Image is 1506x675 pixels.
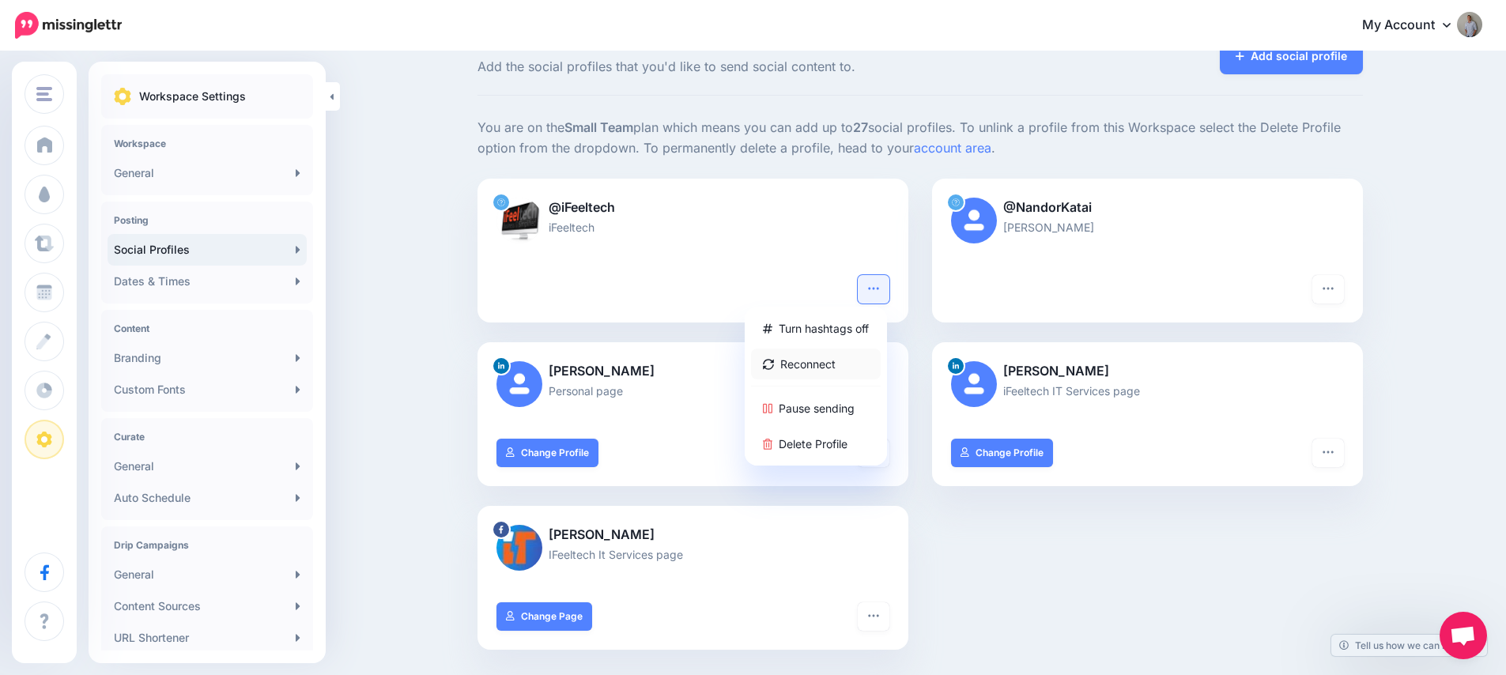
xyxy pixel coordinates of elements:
img: settings.png [114,88,131,105]
a: Turn hashtags off [751,313,881,344]
p: @iFeeltech [496,198,889,218]
p: You are on the plan which means you can add up to social profiles. To unlink a profile from this ... [477,118,1363,159]
a: General [108,559,307,590]
h4: Workspace [114,138,300,149]
h4: Curate [114,431,300,443]
p: Workspace Settings [139,87,246,106]
a: Pause sending [751,393,881,424]
a: Reconnect [751,349,881,379]
h4: Drip Campaigns [114,539,300,551]
a: Add social profile [1220,38,1363,74]
a: Change Profile [496,439,598,467]
h4: Posting [114,214,300,226]
img: 931ab0b3072c3b99b00a0fbbfaeab101-26458.png [496,198,542,243]
a: General [108,157,307,189]
a: Social Profiles [108,234,307,266]
a: My Account [1346,6,1482,45]
b: 27 [853,119,868,135]
span: Add the social profiles that you'd like to send social content to. [477,57,1060,77]
img: user_default_image.png [951,198,997,243]
img: menu.png [36,87,52,101]
b: Small Team [564,119,633,135]
a: Branding [108,342,307,374]
h4: Content [114,322,300,334]
a: Content Sources [108,590,307,622]
a: URL Shortener [108,622,307,654]
p: [PERSON_NAME] [496,361,889,382]
img: user_default_image.png [951,361,997,407]
a: Dates & Times [108,266,307,297]
a: Delete Profile [751,428,881,459]
img: user_default_image.png [496,361,542,407]
a: Tell us how we can improve [1331,635,1487,656]
img: 428652482_854377056700987_8639726828542345580_n-bsa146612.jpg [496,525,542,571]
p: @NandorKatai [951,198,1344,218]
p: iFeeltech [496,218,889,236]
a: General [108,451,307,482]
p: [PERSON_NAME] [951,218,1344,236]
a: Change Page [496,602,592,631]
p: Personal page [496,382,889,400]
p: iFeeltech IT Services page [951,382,1344,400]
p: IFeeltech It Services page [496,545,889,564]
a: Custom Fonts [108,374,307,405]
a: account area [914,140,991,156]
img: Missinglettr [15,12,122,39]
a: Open chat [1440,612,1487,659]
a: Auto Schedule [108,482,307,514]
a: Change Profile [951,439,1053,467]
p: [PERSON_NAME] [496,525,889,545]
p: [PERSON_NAME] [951,361,1344,382]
